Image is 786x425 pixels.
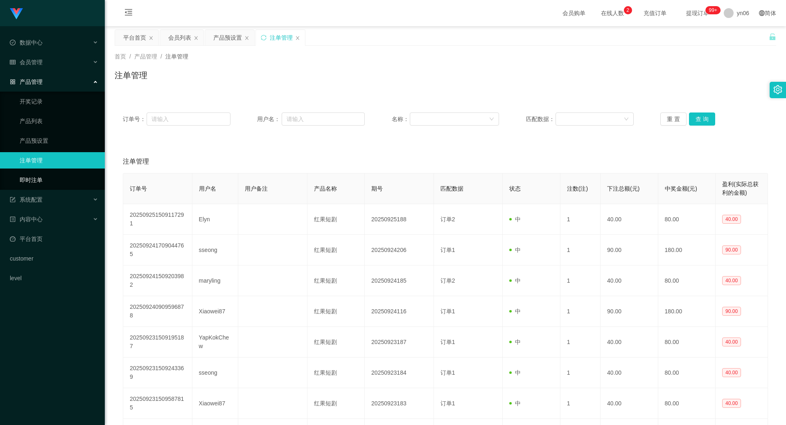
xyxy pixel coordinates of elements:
[20,152,98,169] a: 注单管理
[601,235,658,265] td: 90.00
[192,204,238,235] td: Elyn
[123,157,149,166] span: 注单管理
[705,6,720,14] sup: 327
[560,296,601,327] td: 1
[509,308,521,315] span: 中
[10,196,43,203] span: 系统配置
[314,185,337,192] span: 产品名称
[526,115,556,124] span: 匹配数据：
[601,388,658,419] td: 40.00
[567,185,588,192] span: 注数(注)
[665,185,697,192] span: 中奖金额(元)
[658,327,716,358] td: 80.00
[560,358,601,388] td: 1
[10,270,98,286] a: level
[722,276,741,285] span: 40.00
[307,296,365,327] td: 红果短剧
[10,40,16,45] i: 图标: check-circle-o
[192,296,238,327] td: Xiaowei87
[307,327,365,358] td: 红果短剧
[597,10,628,16] span: 在线人数
[489,117,494,122] i: 图标: down
[560,327,601,358] td: 1
[658,265,716,296] td: 80.00
[123,358,192,388] td: 202509231509243369
[213,30,242,45] div: 产品预设置
[282,112,365,126] input: 请输入
[626,6,629,14] p: 2
[440,339,455,345] span: 订单1
[123,388,192,419] td: 202509231509587815
[192,388,238,419] td: Xiaowei87
[123,265,192,296] td: 202509241509203982
[123,327,192,358] td: 202509231509195187
[722,181,759,196] span: 盈利(实际总获利的金额)
[440,308,455,315] span: 订单1
[20,113,98,129] a: 产品列表
[192,235,238,265] td: sseong
[759,10,765,16] i: 图标: global
[509,216,521,223] span: 中
[660,112,687,126] button: 重 置
[115,53,126,60] span: 首页
[10,197,16,202] i: 图标: form
[261,35,267,40] i: 图标: sync
[192,358,238,388] td: sseong
[270,30,293,45] div: 注单管理
[658,296,716,327] td: 180.00
[365,296,434,327] td: 20250924116
[722,307,741,316] span: 90.00
[509,247,521,253] span: 中
[365,204,434,235] td: 20250925188
[601,358,658,388] td: 40.00
[20,93,98,110] a: 开奖记录
[601,296,658,327] td: 90.00
[307,358,365,388] td: 红果短剧
[722,399,741,408] span: 40.00
[509,369,521,376] span: 中
[440,185,463,192] span: 匹配数据
[722,245,741,254] span: 90.00
[371,185,383,192] span: 期号
[257,115,282,124] span: 用户名：
[10,231,98,247] a: 图标: dashboard平台首页
[115,0,142,27] i: 图标: menu-fold
[722,215,741,224] span: 40.00
[245,185,268,192] span: 用户备注
[601,265,658,296] td: 40.00
[658,204,716,235] td: 80.00
[307,204,365,235] td: 红果短剧
[10,216,43,223] span: 内容中心
[10,79,43,85] span: 产品管理
[192,327,238,358] td: YapKokChew
[601,204,658,235] td: 40.00
[773,85,782,94] i: 图标: setting
[130,185,147,192] span: 订单号
[722,368,741,377] span: 40.00
[560,235,601,265] td: 1
[682,10,713,16] span: 提现订单
[624,6,632,14] sup: 2
[769,33,776,40] i: 图标: unlock
[722,337,741,346] span: 40.00
[509,400,521,407] span: 中
[10,39,43,46] span: 数据中心
[440,247,455,253] span: 订单1
[10,216,16,222] i: 图标: profile
[10,59,43,65] span: 会员管理
[123,296,192,327] td: 202509240909596878
[689,112,715,126] button: 查 询
[10,250,98,267] a: customer
[10,79,16,85] i: 图标: appstore-o
[560,204,601,235] td: 1
[244,36,249,40] i: 图标: close
[658,235,716,265] td: 180.00
[658,388,716,419] td: 80.00
[658,358,716,388] td: 80.00
[295,36,300,40] i: 图标: close
[365,235,434,265] td: 20250924206
[365,358,434,388] td: 20250923184
[307,388,365,419] td: 红果短剧
[20,172,98,188] a: 即时注单
[199,185,216,192] span: 用户名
